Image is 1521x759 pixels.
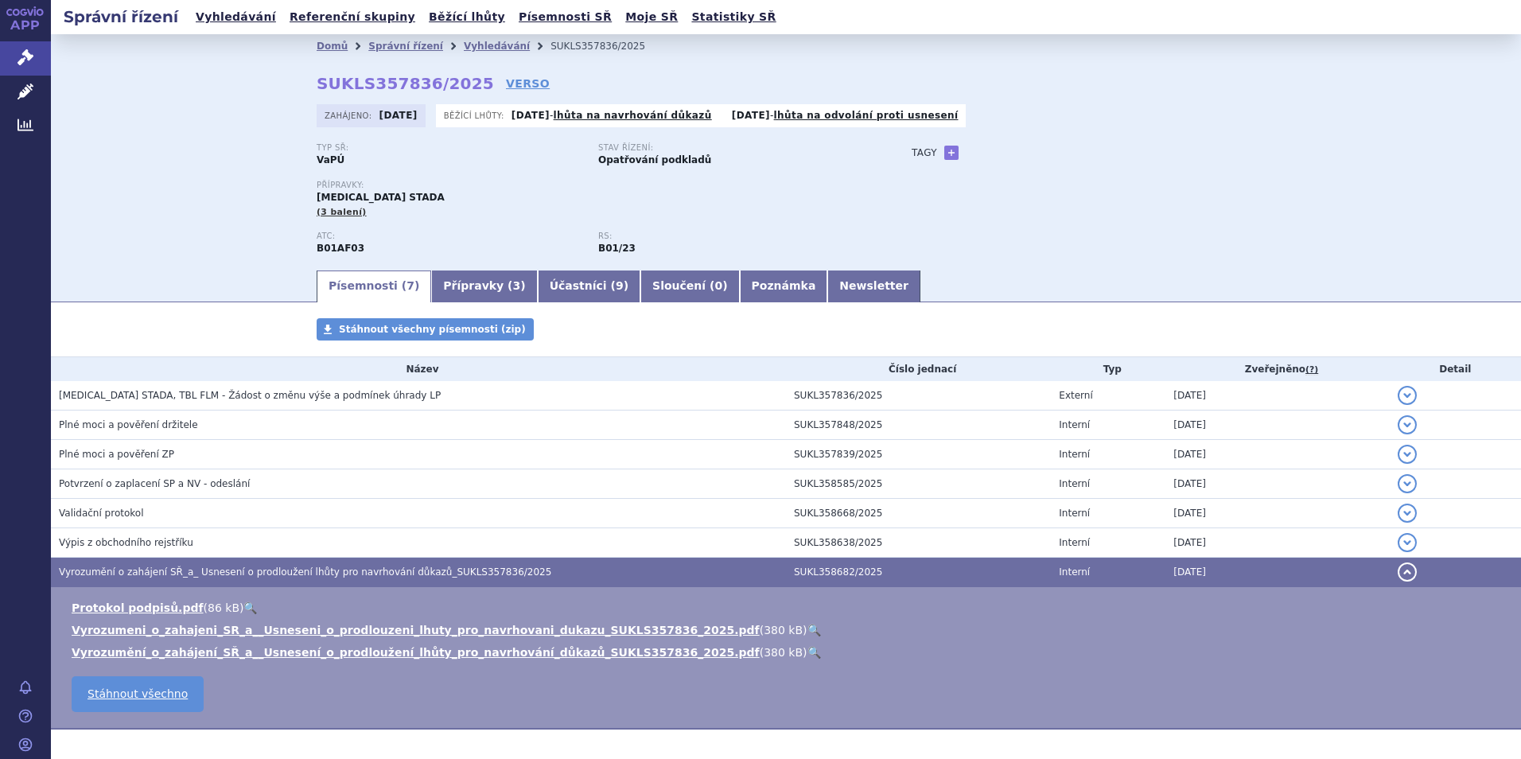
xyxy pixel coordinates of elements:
p: Typ SŘ: [317,143,582,153]
span: Externí [1059,390,1092,401]
span: Interní [1059,449,1090,460]
th: Typ [1051,357,1165,381]
li: ( ) [72,622,1505,638]
span: EDOXABAN STADA, TBL FLM - Žádost o změnu výše a podmínek úhrady LP [59,390,441,401]
a: Domů [317,41,348,52]
button: detail [1398,474,1417,493]
a: Stáhnout všechny písemnosti (zip) [317,318,534,341]
a: Statistiky SŘ [687,6,780,28]
th: Název [51,357,786,381]
a: Písemnosti SŘ [514,6,617,28]
button: detail [1398,386,1417,405]
li: ( ) [72,600,1505,616]
p: - [732,109,959,122]
a: Účastníci (9) [538,271,640,302]
li: SUKLS357836/2025 [550,34,666,58]
span: 9 [616,279,624,292]
td: [DATE] [1165,381,1389,411]
p: ATC: [317,232,582,241]
td: [DATE] [1165,528,1389,558]
a: Vyhledávání [191,6,281,28]
button: detail [1398,504,1417,523]
span: Vyrozumění o zahájení SŘ_a_ Usnesení o prodloužení lhůty pro navrhování důkazů_SUKLS357836/2025 [59,566,551,578]
p: Stav řízení: [598,143,864,153]
a: Protokol podpisů.pdf [72,601,204,614]
a: 🔍 [807,624,821,636]
span: Potvrzení o zaplacení SP a NV - odeslání [59,478,250,489]
span: Interní [1059,478,1090,489]
span: [MEDICAL_DATA] STADA [317,192,445,203]
td: [DATE] [1165,499,1389,528]
td: SUKL357839/2025 [786,440,1051,469]
span: 0 [714,279,722,292]
strong: [DATE] [512,110,550,121]
th: Zveřejněno [1165,357,1389,381]
span: Zahájeno: [325,109,375,122]
h2: Správní řízení [51,6,191,28]
td: SUKL358682/2025 [786,558,1051,587]
h3: Tagy [912,143,937,162]
strong: gatrany a xabany vyšší síly [598,243,636,254]
span: Interní [1059,419,1090,430]
td: [DATE] [1165,440,1389,469]
span: 380 kB [764,624,803,636]
a: 🔍 [243,601,257,614]
p: RS: [598,232,864,241]
a: Přípravky (3) [431,271,537,302]
a: Newsletter [827,271,920,302]
span: 380 kB [764,646,803,659]
strong: EDOXABAN [317,243,364,254]
a: Vyrozumění_o_zahájení_SŘ_a__Usnesení_o_prodloužení_lhůty_pro_navrhování_důkazů_SUKLS357836_2025.pdf [72,646,760,659]
strong: SUKLS357836/2025 [317,74,494,93]
span: Validační protokol [59,508,144,519]
button: detail [1398,445,1417,464]
strong: VaPÚ [317,154,344,165]
a: + [944,146,959,160]
td: SUKL357836/2025 [786,381,1051,411]
span: (3 balení) [317,207,367,217]
a: Stáhnout všechno [72,676,204,712]
td: SUKL358585/2025 [786,469,1051,499]
span: Interní [1059,508,1090,519]
button: detail [1398,533,1417,552]
li: ( ) [72,644,1505,660]
span: Plné moci a pověření ZP [59,449,174,460]
th: Číslo jednací [786,357,1051,381]
p: Přípravky: [317,181,880,190]
a: Vyhledávání [464,41,530,52]
td: SUKL358668/2025 [786,499,1051,528]
strong: [DATE] [379,110,418,121]
span: Interní [1059,537,1090,548]
td: [DATE] [1165,558,1389,587]
a: Vyrozumeni_o_zahajeni_SR_a__Usneseni_o_prodlouzeni_lhuty_pro_navrhovani_dukazu_SUKLS357836_2025.pdf [72,624,760,636]
a: 🔍 [807,646,821,659]
button: detail [1398,562,1417,582]
strong: Opatřování podkladů [598,154,711,165]
span: Plné moci a pověření držitele [59,419,198,430]
td: [DATE] [1165,469,1389,499]
td: SUKL358638/2025 [786,528,1051,558]
span: Výpis z obchodního rejstříku [59,537,193,548]
a: Referenční skupiny [285,6,420,28]
abbr: (?) [1305,364,1318,376]
span: 86 kB [208,601,239,614]
a: Sloučení (0) [640,271,739,302]
a: Správní řízení [368,41,443,52]
a: Moje SŘ [620,6,683,28]
a: Běžící lhůty [424,6,510,28]
strong: [DATE] [732,110,770,121]
a: VERSO [506,76,550,91]
span: Běžící lhůty: [444,109,508,122]
span: 3 [513,279,521,292]
th: Detail [1390,357,1521,381]
td: SUKL357848/2025 [786,411,1051,440]
span: Stáhnout všechny písemnosti (zip) [339,324,526,335]
p: - [512,109,712,122]
a: lhůta na navrhování důkazů [554,110,712,121]
a: Poznámka [740,271,828,302]
a: lhůta na odvolání proti usnesení [774,110,959,121]
span: 7 [407,279,414,292]
td: [DATE] [1165,411,1389,440]
button: detail [1398,415,1417,434]
span: Interní [1059,566,1090,578]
